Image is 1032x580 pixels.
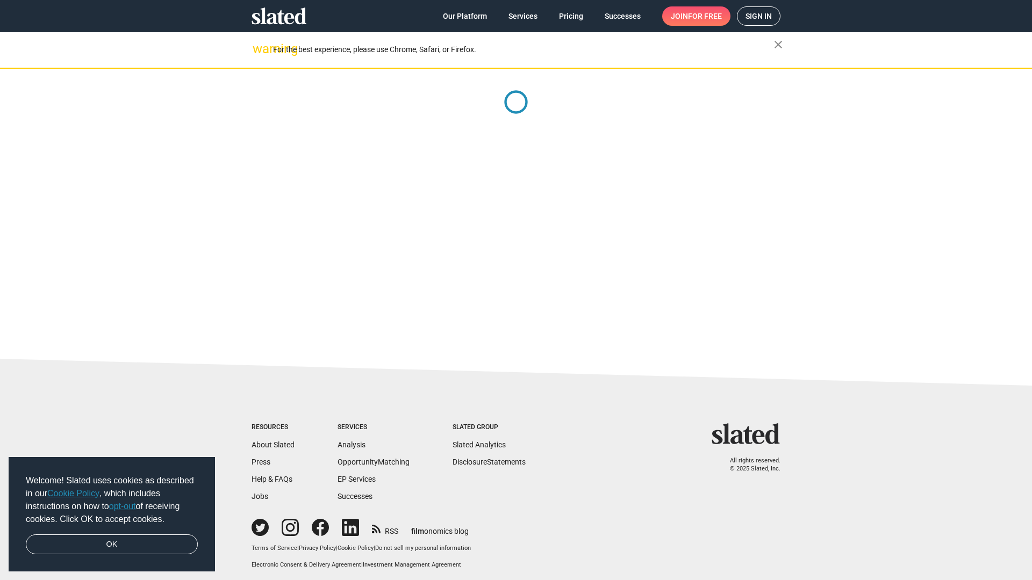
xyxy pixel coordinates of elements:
[252,545,297,552] a: Terms of Service
[372,520,398,536] a: RSS
[737,6,780,26] a: Sign in
[596,6,649,26] a: Successes
[252,475,292,483] a: Help & FAQs
[252,423,295,432] div: Resources
[605,6,641,26] span: Successes
[453,440,506,449] a: Slated Analytics
[252,492,268,501] a: Jobs
[772,38,785,51] mat-icon: close
[109,502,136,511] a: opt-out
[26,534,198,555] a: dismiss cookie message
[253,42,266,55] mat-icon: warning
[338,440,365,449] a: Analysis
[550,6,592,26] a: Pricing
[559,6,583,26] span: Pricing
[273,42,774,57] div: For the best experience, please use Chrome, Safari, or Firefox.
[336,545,338,552] span: |
[252,561,361,568] a: Electronic Consent & Delivery Agreement
[297,545,299,552] span: |
[338,475,376,483] a: EP Services
[361,561,363,568] span: |
[411,518,469,536] a: filmonomics blog
[746,7,772,25] span: Sign in
[363,561,461,568] a: Investment Management Agreement
[671,6,722,26] span: Join
[500,6,546,26] a: Services
[338,423,410,432] div: Services
[252,458,270,466] a: Press
[434,6,496,26] a: Our Platform
[47,489,99,498] a: Cookie Policy
[338,545,374,552] a: Cookie Policy
[375,545,471,553] button: Do not sell my personal information
[338,492,372,501] a: Successes
[252,440,295,449] a: About Slated
[338,458,410,466] a: OpportunityMatching
[688,6,722,26] span: for free
[9,457,215,572] div: cookieconsent
[374,545,375,552] span: |
[719,457,780,473] p: All rights reserved. © 2025 Slated, Inc.
[453,423,526,432] div: Slated Group
[662,6,730,26] a: Joinfor free
[299,545,336,552] a: Privacy Policy
[453,458,526,466] a: DisclosureStatements
[508,6,537,26] span: Services
[26,474,198,526] span: Welcome! Slated uses cookies as described in our , which includes instructions on how to of recei...
[411,527,424,535] span: film
[443,6,487,26] span: Our Platform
